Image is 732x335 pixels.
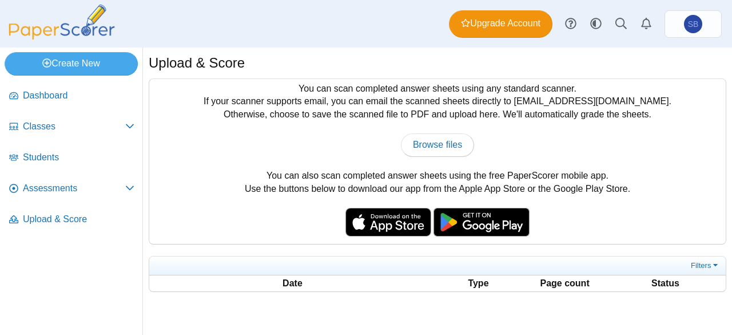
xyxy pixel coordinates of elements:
h1: Upload & Score [149,53,245,73]
span: Assessments [23,182,125,195]
span: Upload & Score [23,213,134,226]
th: Type [436,277,521,290]
img: google-play-badge.png [433,208,530,237]
th: Date [150,277,435,290]
a: Alerts [634,11,659,37]
span: Upgrade Account [461,17,540,30]
span: Sev Bedis [688,20,699,28]
span: Browse files [413,140,462,149]
th: Status [608,277,722,290]
a: Sev Bedis [665,10,722,38]
div: You can scan completed answer sheets using any standard scanner. If your scanner supports email, ... [149,79,726,244]
a: Filters [688,260,723,271]
a: Upload & Score [5,206,139,234]
span: Sev Bedis [684,15,702,33]
a: Classes [5,113,139,141]
img: PaperScorer [5,5,119,40]
a: PaperScorer [5,31,119,41]
a: Assessments [5,175,139,203]
a: Students [5,144,139,172]
a: Upgrade Account [449,10,552,38]
a: Create New [5,52,138,75]
img: apple-store-badge.svg [345,208,431,237]
span: Classes [23,120,125,133]
span: Dashboard [23,89,134,102]
span: Students [23,151,134,164]
a: Dashboard [5,82,139,110]
th: Page count [522,277,607,290]
a: Browse files [401,133,474,156]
